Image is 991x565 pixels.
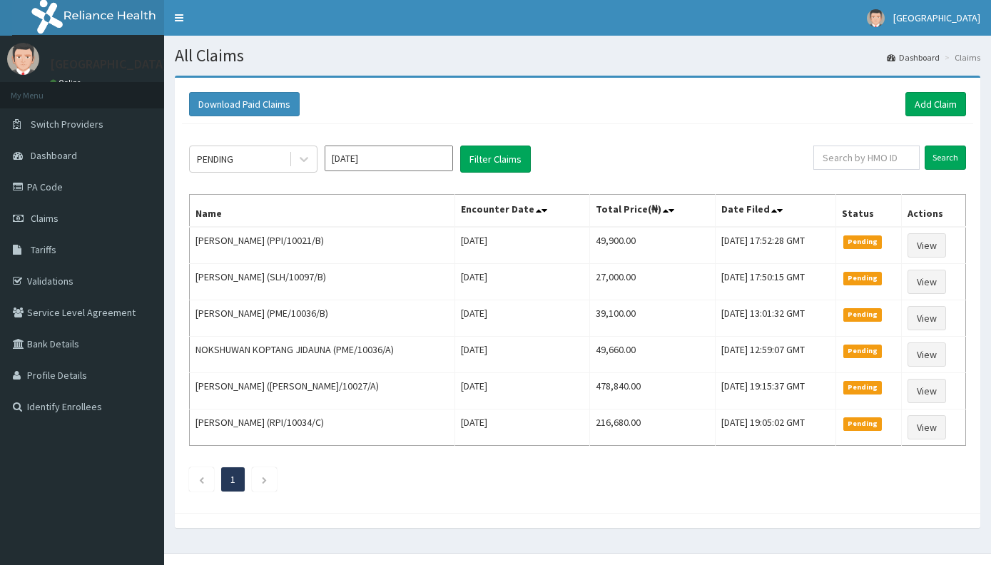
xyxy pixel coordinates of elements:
[925,146,966,170] input: Search
[590,409,715,446] td: 216,680.00
[590,337,715,373] td: 49,660.00
[908,342,946,367] a: View
[31,149,77,162] span: Dashboard
[843,381,883,394] span: Pending
[843,345,883,357] span: Pending
[715,264,835,300] td: [DATE] 17:50:15 GMT
[715,373,835,409] td: [DATE] 19:15:37 GMT
[908,270,946,294] a: View
[197,152,233,166] div: PENDING
[50,58,168,71] p: [GEOGRAPHIC_DATA]
[190,300,455,337] td: [PERSON_NAME] (PME/10036/B)
[590,227,715,264] td: 49,900.00
[460,146,531,173] button: Filter Claims
[867,9,885,27] img: User Image
[50,78,84,88] a: Online
[715,195,835,228] th: Date Filed
[325,146,453,171] input: Select Month and Year
[908,306,946,330] a: View
[887,51,940,63] a: Dashboard
[7,43,39,75] img: User Image
[941,51,980,63] li: Claims
[455,337,590,373] td: [DATE]
[31,243,56,256] span: Tariffs
[455,227,590,264] td: [DATE]
[715,300,835,337] td: [DATE] 13:01:32 GMT
[190,227,455,264] td: [PERSON_NAME] (PPI/10021/B)
[455,373,590,409] td: [DATE]
[175,46,980,65] h1: All Claims
[715,337,835,373] td: [DATE] 12:59:07 GMT
[230,473,235,486] a: Page 1 is your current page
[835,195,902,228] th: Status
[813,146,920,170] input: Search by HMO ID
[843,308,883,321] span: Pending
[261,473,268,486] a: Next page
[902,195,966,228] th: Actions
[908,379,946,403] a: View
[893,11,980,24] span: [GEOGRAPHIC_DATA]
[189,92,300,116] button: Download Paid Claims
[31,118,103,131] span: Switch Providers
[590,264,715,300] td: 27,000.00
[908,233,946,258] a: View
[31,212,59,225] span: Claims
[590,300,715,337] td: 39,100.00
[455,264,590,300] td: [DATE]
[715,227,835,264] td: [DATE] 17:52:28 GMT
[905,92,966,116] a: Add Claim
[190,195,455,228] th: Name
[455,300,590,337] td: [DATE]
[190,264,455,300] td: [PERSON_NAME] (SLH/10097/B)
[843,272,883,285] span: Pending
[190,337,455,373] td: NOKSHUWAN KOPTANG JIDAUNA (PME/10036/A)
[590,373,715,409] td: 478,840.00
[190,373,455,409] td: [PERSON_NAME] ([PERSON_NAME]/10027/A)
[843,235,883,248] span: Pending
[590,195,715,228] th: Total Price(₦)
[455,409,590,446] td: [DATE]
[198,473,205,486] a: Previous page
[455,195,590,228] th: Encounter Date
[843,417,883,430] span: Pending
[715,409,835,446] td: [DATE] 19:05:02 GMT
[908,415,946,439] a: View
[190,409,455,446] td: [PERSON_NAME] (RPI/10034/C)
